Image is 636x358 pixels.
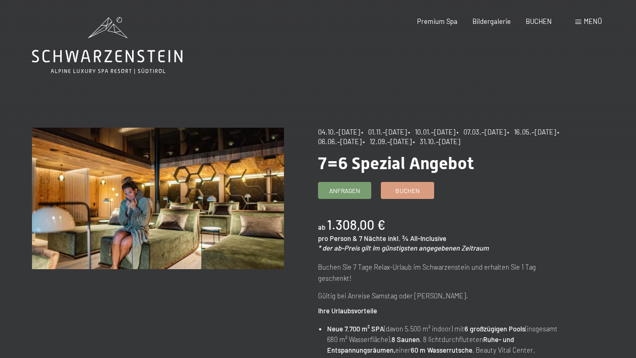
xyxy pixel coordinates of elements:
[413,137,460,146] span: • 31.10.–[DATE]
[319,182,371,198] a: Anfragen
[318,223,325,231] span: ab
[318,153,474,173] span: 7=6 Spezial Angebot
[359,234,386,243] span: 7 Nächte
[327,324,384,333] strong: Neue 7.700 m² SPA
[507,128,556,136] span: • 16.05.–[DATE]
[472,17,511,26] a: Bildergalerie
[411,346,472,354] strong: 60 m Wasserrutsche
[329,186,360,195] span: Anfragen
[381,182,434,198] a: Buchen
[408,128,455,136] span: • 10.01.–[DATE]
[388,234,446,243] span: inkl. ¾ All-Inclusive
[318,128,360,136] span: 04.10.–[DATE]
[395,186,420,195] span: Buchen
[318,306,377,315] strong: Ihre Urlaubsvorteile
[417,17,458,26] a: Premium Spa
[318,262,570,284] p: Buchen Sie 7 Tage Relax-Urlaub im Schwarzenstein und erhalten Sie 1 Tag geschenkt!
[318,244,489,252] em: * der ab-Preis gilt im günstigsten angegebenen Zeitraum
[318,290,570,301] p: Gültig bei Anreise Samstag oder [PERSON_NAME].
[327,217,385,232] b: 1.308,00 €
[584,17,602,26] span: Menü
[318,128,562,146] span: • 06.06.–[DATE]
[392,335,420,344] strong: 8 Saunen
[456,128,506,136] span: • 07.03.–[DATE]
[318,234,357,243] span: pro Person &
[361,128,407,136] span: • 01.11.–[DATE]
[464,324,525,333] strong: 6 großzügigen Pools
[526,17,552,26] a: BUCHEN
[32,128,284,269] img: 7=6 Spezial Angebot
[363,137,412,146] span: • 12.09.–[DATE]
